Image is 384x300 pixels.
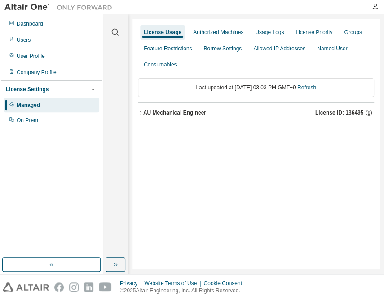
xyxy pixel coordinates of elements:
div: Privacy [120,280,144,287]
div: On Prem [17,117,38,124]
div: Cookie Consent [203,280,247,287]
img: youtube.svg [99,282,112,292]
div: License Usage [144,29,181,36]
div: Named User [317,45,347,52]
div: Allowed IP Addresses [253,45,305,52]
div: License Priority [296,29,332,36]
div: Company Profile [17,69,57,76]
img: Altair One [4,3,117,12]
img: facebook.svg [54,282,64,292]
div: Managed [17,101,40,109]
img: linkedin.svg [84,282,93,292]
img: altair_logo.svg [3,282,49,292]
a: Refresh [297,84,316,91]
div: Users [17,36,31,44]
div: Feature Restrictions [144,45,192,52]
div: Consumables [144,61,177,68]
div: User Profile [17,53,45,60]
p: © 2025 Altair Engineering, Inc. All Rights Reserved. [120,287,247,295]
div: Borrow Settings [203,45,242,52]
img: instagram.svg [69,282,79,292]
span: License ID: 136495 [315,109,363,116]
div: Usage Logs [255,29,284,36]
div: Website Terms of Use [144,280,203,287]
div: Dashboard [17,20,43,27]
div: AU Mechanical Engineer [143,109,206,116]
div: Groups [344,29,362,36]
div: Last updated at: [DATE] 03:03 PM GMT+9 [138,78,374,97]
button: AU Mechanical EngineerLicense ID: 136495 [138,103,374,123]
div: Authorized Machines [193,29,243,36]
div: License Settings [6,86,49,93]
